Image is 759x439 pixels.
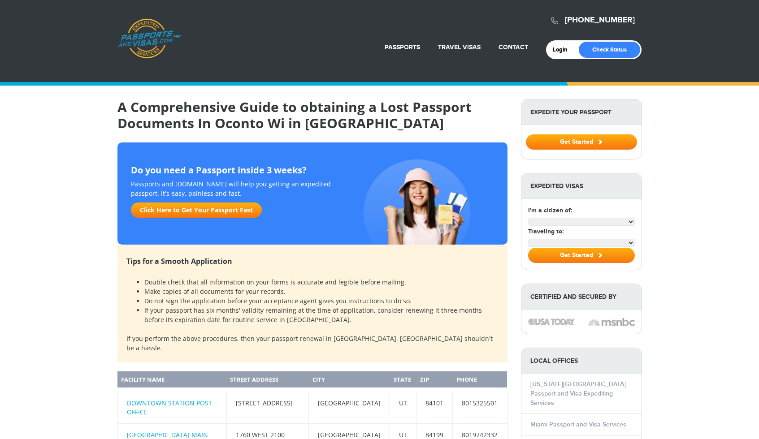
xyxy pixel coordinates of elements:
a: Login [553,46,574,53]
td: [STREET_ADDRESS] [226,390,309,424]
th: Street Address [226,371,309,390]
td: 8015325501 [453,390,507,424]
a: Passports [385,43,420,51]
td: [GEOGRAPHIC_DATA] [309,390,390,424]
a: Click Here to Get Your Passport Fast [131,202,262,218]
li: Do not sign the application before your acceptance agent gives you instructions to do so. [144,296,499,306]
img: image description [528,318,575,325]
a: [US_STATE][GEOGRAPHIC_DATA] Passport and Visa Expediting Services [530,380,626,407]
li: If your passport has six months' validity remaining at the time of application, consider renewing... [144,306,499,324]
li: Double check that all information on your forms is accurate and legible before mailing. [144,277,499,287]
strong: Expedite Your Passport [521,99,642,125]
label: Traveling to: [528,227,564,236]
h3: Tips for a Smooth Application [126,256,499,267]
td: UT [390,390,416,424]
a: [PHONE_NUMBER] [565,15,635,25]
strong: Expedited Visas [521,173,642,199]
td: 84101 [416,390,453,424]
a: Contact [499,43,528,51]
div: Passports and [DOMAIN_NAME] will help you getting an expedited passport. It's easy, painless and ... [127,179,343,222]
strong: Do you need a Passport inside 3 weeks? [131,165,494,176]
label: I'm a citizen of: [528,206,572,215]
a: Travel Visas [438,43,481,51]
button: Get Started [528,248,635,263]
button: Get Started [526,134,637,150]
strong: LOCAL OFFICES [521,348,642,374]
th: Zip [416,371,453,390]
strong: Certified and Secured by [521,284,642,310]
th: Facility Name [117,371,226,390]
p: If you perform the above procedures, then your passport renewal in [GEOGRAPHIC_DATA], [GEOGRAPHIC... [126,334,499,353]
a: Passports & [DOMAIN_NAME] [118,18,182,59]
li: Make copies of all documents for your records. [144,287,499,296]
th: Phone [453,371,507,390]
a: Get Started [526,138,637,145]
th: City [309,371,390,390]
th: State [390,371,416,390]
img: image description [588,317,635,327]
h1: A Comprehensive Guide to obtaining a Lost Passport Documents In Oconto Wi in [GEOGRAPHIC_DATA] [117,99,507,131]
a: Miami Passport and Visa Services [530,421,626,428]
a: Check Status [579,42,640,58]
a: DOWNTOWN STATION POST OFFICE [127,399,212,416]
